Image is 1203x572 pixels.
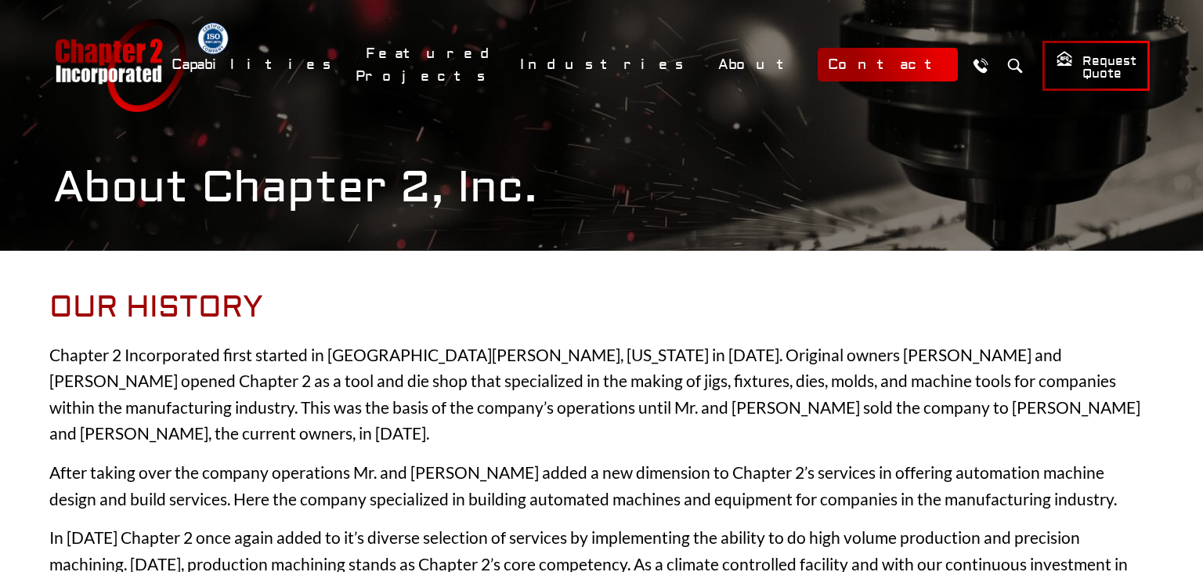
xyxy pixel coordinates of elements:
a: About [708,48,810,81]
button: Search [1000,51,1029,80]
a: Request Quote [1042,41,1150,91]
a: Industries [510,48,700,81]
h1: About Chapter 2, Inc. [53,161,1150,214]
p: Chapter 2 Incorporated first started in [GEOGRAPHIC_DATA][PERSON_NAME], [US_STATE] in [DATE]. Ori... [49,342,1154,447]
span: Request Quote [1056,50,1136,82]
a: Contact [818,48,958,81]
a: Featured Projects [356,37,502,93]
a: Call Us [966,51,995,80]
p: After taking over the company operations Mr. and [PERSON_NAME] added a new dimension to Chapter 2... [49,459,1154,512]
a: Chapter 2 Incorporated [53,19,186,112]
h2: Our History [49,290,1154,326]
a: Capabilities [161,48,348,81]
